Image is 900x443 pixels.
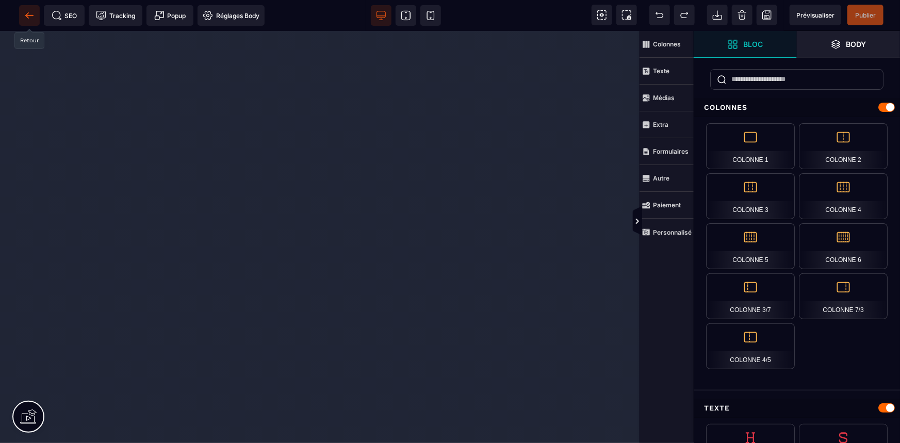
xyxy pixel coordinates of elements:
div: Colonne 6 [799,223,888,269]
span: Publier [855,11,876,19]
div: Colonne 4 [799,173,888,219]
strong: Formulaires [653,147,689,155]
span: Tracking [96,10,135,21]
strong: Texte [653,67,669,75]
div: Colonne 1 [706,123,795,169]
span: Popup [154,10,186,21]
span: Capture d'écran [616,5,637,25]
span: Nettoyage [732,5,752,25]
span: Code de suivi [89,5,142,26]
span: SEO [52,10,77,21]
strong: Colonnes [653,40,681,48]
span: Défaire [649,5,670,25]
span: Paiement [640,192,694,219]
span: Prévisualiser [796,11,834,19]
span: Voir tablette [396,5,416,26]
strong: Paiement [653,201,681,209]
span: Rétablir [674,5,695,25]
strong: Extra [653,121,668,128]
strong: Médias [653,94,675,102]
strong: Autre [653,174,669,182]
div: Colonne 7/3 [799,273,888,319]
div: Colonne 2 [799,123,888,169]
div: Colonne 3/7 [706,273,795,319]
span: Formulaires [640,138,694,165]
span: Autre [640,165,694,192]
span: Ouvrir les calques [797,31,900,58]
div: Colonne 3 [706,173,795,219]
span: Enregistrer le contenu [847,5,883,25]
span: Enregistrer [757,5,777,25]
div: Colonne 4/5 [706,323,795,369]
span: Aperçu [790,5,841,25]
strong: Bloc [743,40,763,48]
span: Extra [640,111,694,138]
span: Créer une alerte modale [146,5,193,26]
div: Texte [694,399,900,418]
span: Voir mobile [420,5,441,26]
span: Colonnes [640,31,694,58]
span: Personnalisé [640,219,694,245]
span: Réglages Body [203,10,259,21]
span: Ouvrir les blocs [694,31,797,58]
span: Texte [640,58,694,85]
div: Colonnes [694,98,900,117]
div: Colonne 5 [706,223,795,269]
span: Voir les composants [592,5,612,25]
span: Importer [707,5,728,25]
span: Médias [640,85,694,111]
span: Favicon [198,5,265,26]
span: Métadata SEO [44,5,85,26]
span: Retour [19,5,40,26]
span: Afficher les vues [694,206,704,237]
strong: Personnalisé [653,228,692,236]
span: Voir bureau [371,5,391,26]
strong: Body [846,40,866,48]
